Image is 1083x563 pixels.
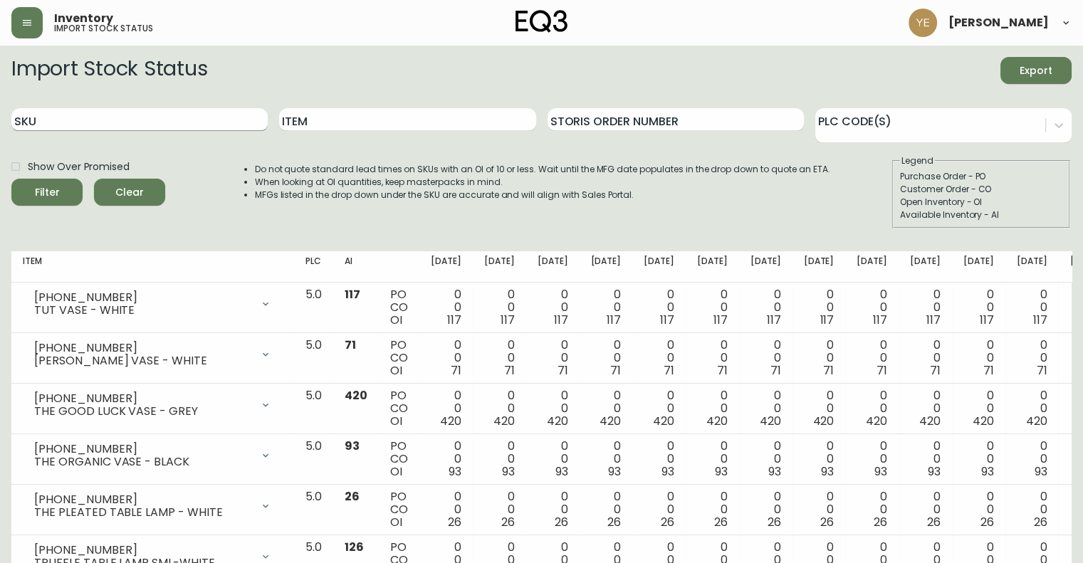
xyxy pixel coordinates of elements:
[770,362,781,379] span: 71
[294,384,333,434] td: 5.0
[294,283,333,333] td: 5.0
[579,251,632,283] th: [DATE]
[874,463,887,480] span: 93
[910,440,941,478] div: 0 0
[1017,339,1047,377] div: 0 0
[644,490,674,529] div: 0 0
[767,312,781,328] span: 117
[1025,413,1047,429] span: 420
[644,288,674,327] div: 0 0
[333,251,379,283] th: AI
[980,312,994,328] span: 117
[910,490,941,529] div: 0 0
[484,339,515,377] div: 0 0
[697,288,728,327] div: 0 0
[23,339,283,370] div: [PHONE_NUMBER][PERSON_NAME] VASE - WHITE
[857,288,887,327] div: 0 0
[345,387,367,404] span: 420
[803,389,834,428] div: 0 0
[11,57,207,84] h2: Import Stock Status
[750,389,781,428] div: 0 0
[345,286,360,302] span: 117
[910,288,941,327] div: 0 0
[1033,514,1047,530] span: 26
[973,413,994,429] span: 420
[910,339,941,377] div: 0 0
[255,163,830,176] li: Do not quote standard lead times on SKUs with an OI of 10 or less. Wait until the MFG date popula...
[105,184,154,201] span: Clear
[35,184,60,201] div: Filter
[34,443,251,456] div: [PHONE_NUMBER]
[447,312,461,328] span: 117
[697,440,728,478] div: 0 0
[909,9,937,37] img: 187a2cbd7f09606b5f60c3624da14ce4
[963,339,994,377] div: 0 0
[390,389,408,428] div: PO CO
[713,312,728,328] span: 117
[820,312,834,328] span: 117
[590,288,621,327] div: 0 0
[440,413,461,429] span: 420
[294,434,333,485] td: 5.0
[11,179,83,206] button: Filter
[538,288,568,327] div: 0 0
[900,209,1062,221] div: Available Inventory - AI
[1017,440,1047,478] div: 0 0
[866,413,887,429] span: 420
[94,179,165,206] button: Clear
[255,176,830,189] li: When looking at OI quantities, keep masterpacks in mind.
[608,463,621,480] span: 93
[590,490,621,529] div: 0 0
[900,170,1062,183] div: Purchase Order - PO
[590,389,621,428] div: 0 0
[644,339,674,377] div: 0 0
[504,362,515,379] span: 71
[803,490,834,529] div: 0 0
[928,463,941,480] span: 93
[644,389,674,428] div: 0 0
[750,339,781,377] div: 0 0
[714,514,728,530] span: 26
[34,342,251,354] div: [PHONE_NUMBER]
[1017,389,1047,428] div: 0 0
[590,339,621,377] div: 0 0
[538,389,568,428] div: 0 0
[697,389,728,428] div: 0 0
[803,440,834,478] div: 0 0
[484,288,515,327] div: 0 0
[607,312,621,328] span: 117
[706,413,728,429] span: 420
[345,337,356,353] span: 71
[484,490,515,529] div: 0 0
[23,288,283,320] div: [PHONE_NUMBER]TUT VASE - WHITE
[449,463,461,480] span: 93
[661,514,674,530] span: 26
[294,333,333,384] td: 5.0
[919,413,941,429] span: 420
[983,362,994,379] span: 71
[516,10,568,33] img: logo
[981,463,994,480] span: 93
[927,514,941,530] span: 26
[23,490,283,522] div: [PHONE_NUMBER]THE PLEATED TABLE LAMP - WHITE
[294,485,333,535] td: 5.0
[926,312,941,328] span: 117
[451,362,461,379] span: 71
[390,463,402,480] span: OI
[431,440,461,478] div: 0 0
[431,339,461,377] div: 0 0
[664,362,674,379] span: 71
[34,456,251,468] div: THE ORGANIC VASE - BLACK
[661,463,674,480] span: 93
[1005,251,1059,283] th: [DATE]
[600,413,621,429] span: 420
[697,339,728,377] div: 0 0
[963,490,994,529] div: 0 0
[390,312,402,328] span: OI
[803,339,834,377] div: 0 0
[538,490,568,529] div: 0 0
[501,514,515,530] span: 26
[660,312,674,328] span: 117
[768,514,781,530] span: 26
[823,362,834,379] span: 71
